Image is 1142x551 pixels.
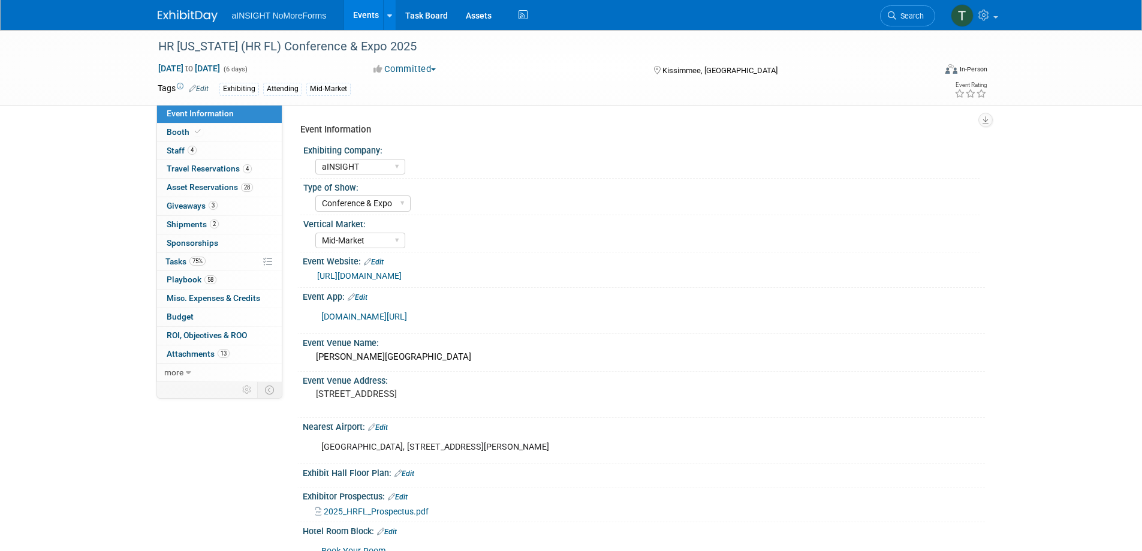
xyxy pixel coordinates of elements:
div: Type of Show: [303,179,980,194]
span: [DATE] [DATE] [158,63,221,74]
a: Event Information [157,105,282,123]
div: Hotel Room Block: [303,522,985,538]
img: Format-Inperson.png [945,64,957,74]
span: 28 [241,183,253,192]
td: Personalize Event Tab Strip [237,382,258,398]
a: Asset Reservations28 [157,179,282,197]
span: Budget [167,312,194,321]
img: Teresa Papanicolaou [951,4,974,27]
a: Edit [388,493,408,501]
div: Vertical Market: [303,215,980,230]
a: Edit [364,258,384,266]
a: Edit [348,293,367,302]
div: Mid-Market [306,83,351,95]
span: 4 [188,146,197,155]
span: Misc. Expenses & Credits [167,293,260,303]
span: 58 [204,275,216,284]
span: 2025_HRFL_Prospectus.pdf [324,507,429,516]
a: Edit [377,528,397,536]
div: Exhibit Hall Floor Plan: [303,464,985,480]
div: Event Venue Address: [303,372,985,387]
div: [PERSON_NAME][GEOGRAPHIC_DATA] [312,348,976,366]
div: Event Venue Name: [303,334,985,349]
a: Giveaways3 [157,197,282,215]
a: Shipments2 [157,216,282,234]
a: Edit [368,423,388,432]
td: Toggle Event Tabs [257,382,282,398]
div: Event Rating [954,82,987,88]
pre: [STREET_ADDRESS] [316,389,574,399]
span: Staff [167,146,197,155]
a: Misc. Expenses & Credits [157,290,282,308]
span: Giveaways [167,201,218,210]
div: Exhibiting [219,83,259,95]
a: [DOMAIN_NAME][URL] [321,312,407,322]
a: ROI, Objectives & ROO [157,327,282,345]
div: HR [US_STATE] (HR FL) Conference & Expo 2025 [154,36,917,58]
span: Search [896,11,924,20]
button: Committed [369,63,441,76]
a: Attachments13 [157,345,282,363]
img: ExhibitDay [158,10,218,22]
div: Event Website: [303,252,985,268]
a: Edit [394,469,414,478]
td: Tags [158,82,209,96]
span: Attachments [167,349,230,359]
span: 3 [209,201,218,210]
a: [URL][DOMAIN_NAME] [317,271,402,281]
div: Attending [263,83,302,95]
span: Event Information [167,109,234,118]
i: Booth reservation complete [195,128,201,135]
div: Event Format [864,62,988,80]
span: ROI, Objectives & ROO [167,330,247,340]
span: Booth [167,127,203,137]
span: Kissimmee, [GEOGRAPHIC_DATA] [662,66,778,75]
span: more [164,368,183,377]
a: Search [880,5,935,26]
a: Playbook58 [157,271,282,289]
div: Nearest Airport: [303,418,985,433]
span: 4 [243,164,252,173]
div: Exhibitor Prospectus: [303,487,985,503]
a: Travel Reservations4 [157,160,282,178]
span: (6 days) [222,65,248,73]
a: 2025_HRFL_Prospectus.pdf [315,507,429,516]
span: Travel Reservations [167,164,252,173]
a: more [157,364,282,382]
span: to [183,64,195,73]
div: Exhibiting Company: [303,141,980,156]
span: 2 [210,219,219,228]
a: Staff4 [157,142,282,160]
a: Tasks75% [157,253,282,271]
span: 75% [189,257,206,266]
div: In-Person [959,65,987,74]
span: Sponsorships [167,238,218,248]
a: Budget [157,308,282,326]
a: Sponsorships [157,234,282,252]
span: Asset Reservations [167,182,253,192]
div: [GEOGRAPHIC_DATA], [STREET_ADDRESS][PERSON_NAME] [313,435,853,459]
span: Tasks [165,257,206,266]
span: Playbook [167,275,216,284]
span: Shipments [167,219,219,229]
a: Booth [157,124,282,141]
div: Event Information [300,124,976,136]
span: aINSIGHT NoMoreForms [232,11,327,20]
a: Edit [189,85,209,93]
div: Event App: [303,288,985,303]
span: 13 [218,349,230,358]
